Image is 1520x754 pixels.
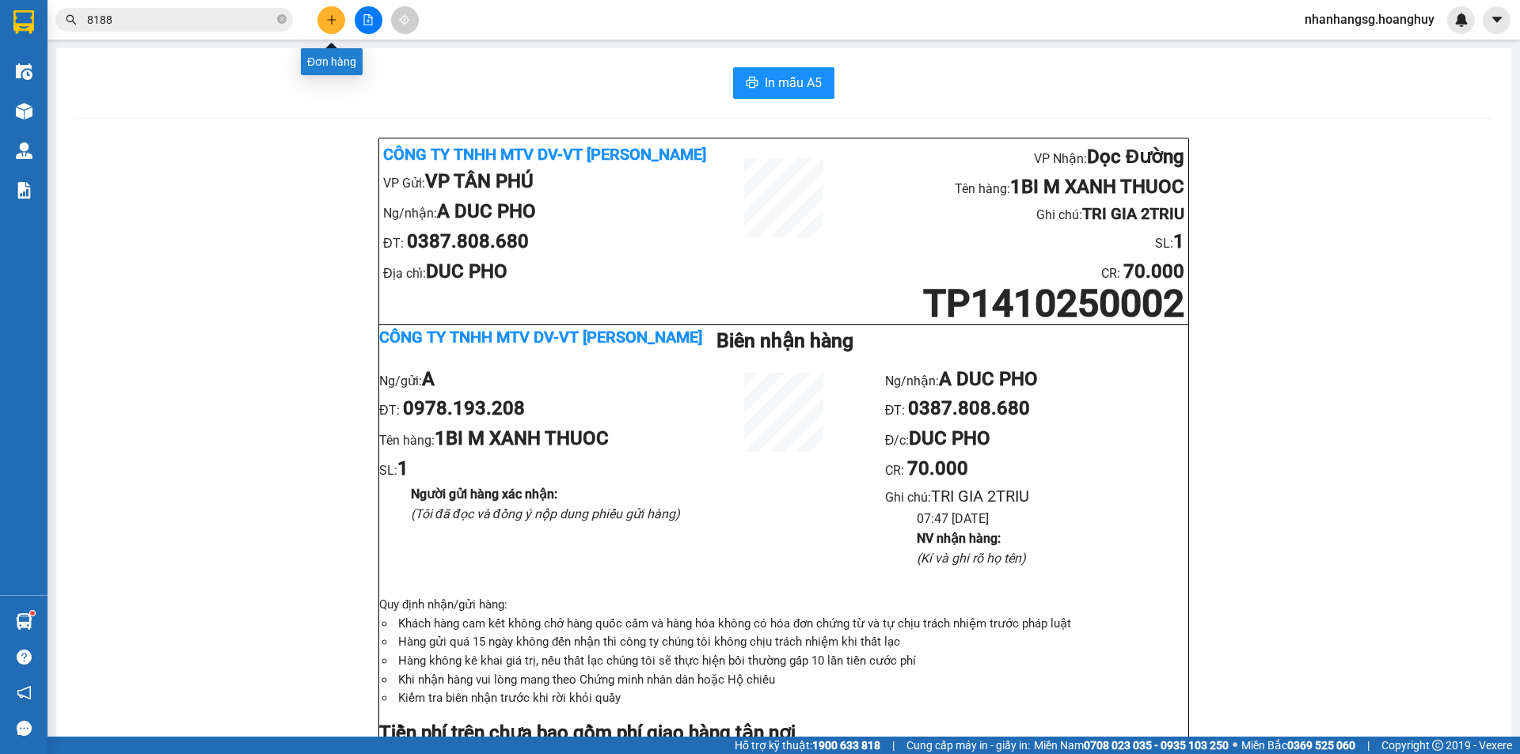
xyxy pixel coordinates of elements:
[158,5,267,35] li: VP Nhận:
[17,685,32,700] span: notification
[885,424,1188,454] li: Đ/c:
[395,689,1188,708] li: Kiểm tra biên nhận trước khi rời khỏi quầy
[16,613,32,630] img: warehouse-icon
[1490,13,1504,27] span: caret-down
[850,257,1184,287] li: CR :
[383,227,717,257] li: ĐT:
[47,108,155,130] b: VP TÂN PHÚ
[301,48,363,75] div: Đơn hàng
[909,427,990,449] b: DUC PHO
[391,6,419,34] button: aim
[397,457,408,479] b: 1
[403,397,525,419] b: 0978.193.208
[379,328,702,347] b: Công ty TNHH MTV DV-VT [PERSON_NAME]
[277,13,287,28] span: close-circle
[1087,146,1184,168] b: Dọc Đường
[13,10,34,34] img: logo-vxr
[383,257,717,287] li: Địa chỉ:
[426,260,507,282] b: DUC PHO
[355,6,382,34] button: file-add
[399,14,410,25] span: aim
[16,63,32,80] img: warehouse-icon
[435,427,609,449] b: 1BI M XANH THUOC
[1483,6,1510,34] button: caret-down
[16,182,32,199] img: solution-icon
[850,286,1184,320] h1: TP1410250002
[66,14,77,25] span: search
[908,397,1030,419] b: 0387.808.680
[1454,13,1469,27] img: icon-new-feature
[1292,9,1447,29] span: nhanhangsg.hoanghuy
[1123,260,1184,282] b: 70.000
[425,170,534,192] b: VP TÂN PHÚ
[158,89,267,119] li: SL:
[1233,742,1237,748] span: ⚪️
[211,8,308,30] b: Dọc Đường
[850,172,1184,203] li: Tên hàng:
[16,142,32,159] img: warehouse-icon
[765,73,822,93] span: In mẫu A5
[1432,740,1443,751] span: copyright
[422,368,435,390] b: A
[885,365,1188,395] li: Ng/nhận:
[1367,737,1370,754] span: |
[917,509,1188,529] li: 07:47 [DATE]
[906,737,1030,754] span: Cung cấp máy in - giấy in:
[17,721,32,736] span: message
[907,457,968,479] b: 70.000
[1084,739,1229,752] strong: 0708 023 035 - 0935 103 250
[850,202,1184,226] li: Ghi chú:
[395,652,1188,671] li: Hàng không kê khai giá trị, nếu thất lạc chúng tôi sẽ thực hiện bồi thường gấp 10 lần tiền cước phí
[395,615,1188,634] li: Khách hàng cam kết không chở hàng quốc cấm và hàng hóa không có hóa đơn chứng từ và tự chịu trách...
[1287,739,1355,752] strong: 0369 525 060
[158,35,267,65] li: Tên hàng:
[850,142,1184,172] li: VP Nhận:
[16,103,32,119] img: warehouse-icon
[885,484,1188,509] li: Ghi chú:
[939,368,1038,390] b: A DUC PHO
[379,365,682,395] li: Ng/gửi:
[363,14,374,25] span: file-add
[203,66,306,85] b: TRI GIA 2TRIU
[379,424,682,454] li: Tên hàng:
[812,739,880,752] strong: 1900 633 818
[158,64,267,89] li: Ghi chú:
[395,671,1188,690] li: Khi nhận hàng vui lòng mang theo Chứng minh nhân dân hoặc Hộ chiếu
[379,394,682,424] li: ĐT:
[716,329,853,352] b: Biên nhận hàng
[917,551,1026,566] i: (Kí và ghi rõ họ tên)
[411,487,557,502] b: Người gửi hàng xác nhận :
[379,722,796,744] strong: Tiền phí trên chưa bao gồm phí giao hàng tận nơi
[931,487,1029,506] span: TRI GIA 2TRIU
[885,365,1188,569] ul: CR :
[383,197,717,227] li: Ng/nhận:
[383,145,706,164] b: Công ty TNHH MTV DV-VT [PERSON_NAME]
[1082,204,1184,223] b: TRI GIA 2TRIU
[892,737,895,754] span: |
[850,227,1184,257] li: SL:
[17,650,32,665] span: question-circle
[326,14,337,25] span: plus
[277,14,287,24] span: close-circle
[87,11,274,28] input: Tìm tên, số ĐT hoặc mã đơn
[5,104,114,135] li: VP Gửi:
[1010,176,1184,198] b: 1BI M XANH THUOC
[885,394,1188,424] li: ĐT:
[917,531,1001,546] b: NV nhận hàng :
[383,167,717,197] li: VP Gửi:
[379,454,682,484] li: SL:
[437,200,536,222] b: A DUC PHO
[735,737,880,754] span: Hỗ trợ kỹ thuật:
[30,611,35,616] sup: 1
[1241,737,1355,754] span: Miền Bắc
[1173,230,1184,252] b: 1
[746,76,758,91] span: printer
[395,633,1188,652] li: Hàng gửi quá 15 ngày không đến nhận thì công ty chúng tôi không chịu trách nhiệm khi thất lạc
[213,38,387,60] b: 1BI M XANH THUOC
[407,230,529,252] b: 0387.808.680
[1034,737,1229,754] span: Miền Nam
[733,67,834,99] button: printerIn mẫu A5
[317,6,345,34] button: plus
[5,7,124,100] b: Công ty TNHH MTV DV-VT [PERSON_NAME]
[411,506,680,521] i: (Tôi đã đọc và đồng ý nộp dung phiếu gửi hàng)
